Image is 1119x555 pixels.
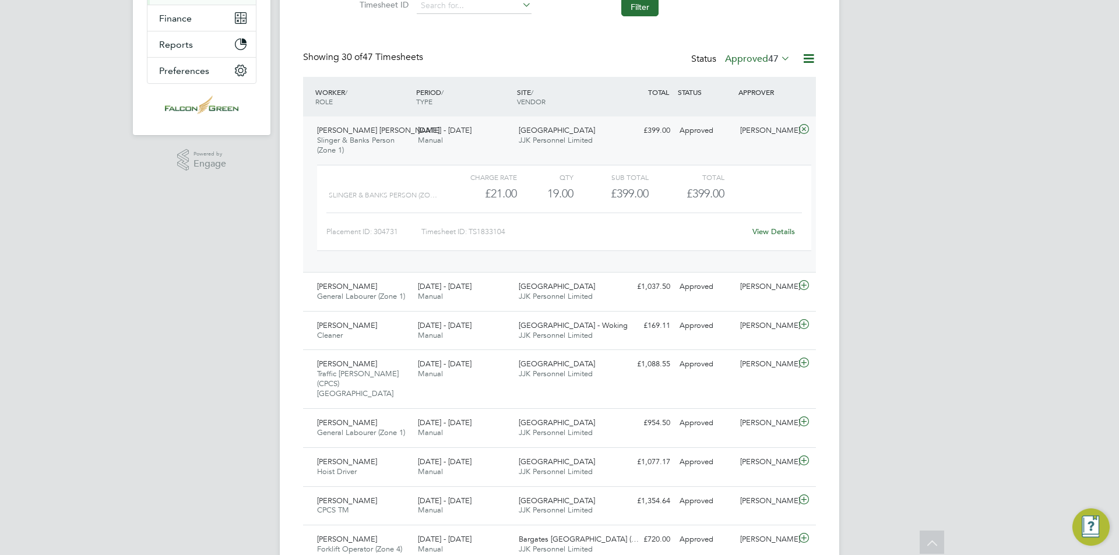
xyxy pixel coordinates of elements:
[614,316,675,335] div: £169.11
[736,121,796,140] div: [PERSON_NAME]
[317,544,402,554] span: Forklift Operator (Zone 4)
[312,82,413,112] div: WORKER
[687,186,724,200] span: £399.00
[418,544,443,554] span: Manual
[736,82,796,102] div: APPROVER
[519,369,593,379] span: JJK Personnel Limited
[329,191,437,199] span: Slinger & Banks Person (Zo…
[573,170,649,184] div: Sub Total
[442,184,517,203] div: £21.00
[418,359,471,369] span: [DATE] - [DATE]
[317,457,377,466] span: [PERSON_NAME]
[418,505,443,515] span: Manual
[614,453,675,472] div: £1,077.17
[317,291,405,301] span: General Labourer (Zone 1)
[675,316,736,335] div: Approved
[675,530,736,549] div: Approved
[317,125,439,135] span: [PERSON_NAME] [PERSON_NAME]
[519,496,595,505] span: [GEOGRAPHIC_DATA]
[691,51,793,68] div: Status
[614,530,675,549] div: £720.00
[317,281,377,291] span: [PERSON_NAME]
[418,320,471,330] span: [DATE] - [DATE]
[418,369,443,379] span: Manual
[614,413,675,433] div: £954.50
[317,505,349,515] span: CPCS TM
[614,492,675,511] div: £1,354.64
[614,355,675,374] div: £1,088.55
[675,453,736,472] div: Approved
[441,87,444,97] span: /
[147,96,256,114] a: Go to home page
[317,330,343,340] span: Cleaner
[193,159,226,169] span: Engage
[514,82,615,112] div: SITE
[736,277,796,296] div: [PERSON_NAME]
[317,135,395,155] span: Slinger & Banks Person (Zone 1)
[317,369,399,398] span: Traffic [PERSON_NAME] (CPCS) [GEOGRAPHIC_DATA]
[517,97,546,106] span: VENDOR
[519,330,593,340] span: JJK Personnel Limited
[342,51,363,63] span: 30 of
[1072,508,1110,546] button: Engage Resource Center
[317,427,405,437] span: General Labourer (Zone 1)
[159,65,209,76] span: Preferences
[303,51,425,63] div: Showing
[519,281,595,291] span: [GEOGRAPHIC_DATA]
[675,492,736,511] div: Approved
[517,170,573,184] div: QTY
[193,149,226,159] span: Powered by
[519,534,639,544] span: Bargates [GEOGRAPHIC_DATA] (…
[736,453,796,472] div: [PERSON_NAME]
[675,82,736,102] div: STATUS
[418,281,471,291] span: [DATE] - [DATE]
[648,87,669,97] span: TOTAL
[736,492,796,511] div: [PERSON_NAME]
[342,51,423,63] span: 47 Timesheets
[165,96,238,114] img: falcongreen-logo-retina.png
[418,534,471,544] span: [DATE] - [DATE]
[317,359,377,369] span: [PERSON_NAME]
[519,457,595,466] span: [GEOGRAPHIC_DATA]
[317,496,377,505] span: [PERSON_NAME]
[725,53,790,65] label: Approved
[418,125,471,135] span: [DATE] - [DATE]
[418,418,471,427] span: [DATE] - [DATE]
[345,87,347,97] span: /
[413,82,514,112] div: PERIOD
[416,97,432,106] span: TYPE
[418,135,443,145] span: Manual
[675,277,736,296] div: Approved
[736,530,796,549] div: [PERSON_NAME]
[177,149,227,171] a: Powered byEngage
[519,135,593,145] span: JJK Personnel Limited
[517,184,573,203] div: 19.00
[159,13,192,24] span: Finance
[326,222,421,241] div: Placement ID: 304731
[317,418,377,427] span: [PERSON_NAME]
[736,413,796,433] div: [PERSON_NAME]
[519,359,595,369] span: [GEOGRAPHIC_DATA]
[418,330,443,340] span: Manual
[418,291,443,301] span: Manual
[147,58,256,83] button: Preferences
[768,53,779,65] span: 47
[675,413,736,433] div: Approved
[519,505,593,515] span: JJK Personnel Limited
[159,39,193,50] span: Reports
[675,121,736,140] div: Approved
[649,170,724,184] div: Total
[317,534,377,544] span: [PERSON_NAME]
[315,97,333,106] span: ROLE
[531,87,533,97] span: /
[147,31,256,57] button: Reports
[421,222,745,241] div: Timesheet ID: TS1833104
[519,418,595,427] span: [GEOGRAPHIC_DATA]
[442,170,517,184] div: Charge rate
[752,227,795,236] a: View Details
[519,544,593,554] span: JJK Personnel Limited
[614,277,675,296] div: £1,037.50
[519,427,593,437] span: JJK Personnel Limited
[147,5,256,31] button: Finance
[418,427,443,437] span: Manual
